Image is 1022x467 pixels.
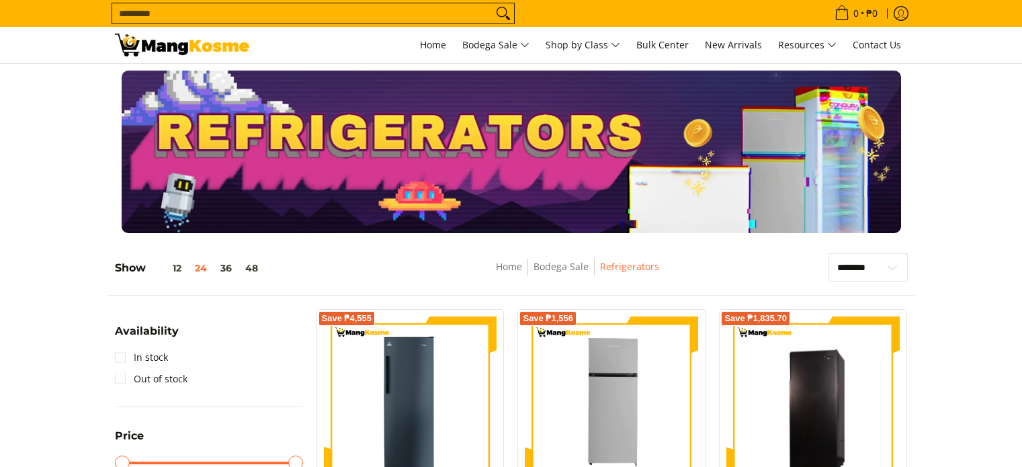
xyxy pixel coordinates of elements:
span: Bulk Center [636,38,689,51]
span: Availability [115,326,179,337]
span: Resources [778,37,837,54]
button: 48 [239,263,265,273]
button: 24 [188,263,214,273]
h5: Show [115,261,265,275]
nav: Breadcrumbs [398,259,757,289]
img: Bodega Sale Refrigerator l Mang Kosme: Home Appliances Warehouse Sale [115,34,249,56]
span: 0 [851,9,861,18]
a: Resources [771,27,843,63]
span: Home [420,38,446,51]
a: Shop by Class [539,27,627,63]
span: Shop by Class [546,37,620,54]
span: Save ₱1,556 [523,314,573,323]
a: Bodega Sale [456,27,536,63]
a: New Arrivals [698,27,769,63]
button: 36 [214,263,239,273]
span: Price [115,431,144,441]
summary: Open [115,431,144,452]
button: 12 [146,263,188,273]
nav: Main Menu [263,27,908,63]
a: In stock [115,347,168,368]
span: Save ₱4,555 [322,314,372,323]
a: Home [496,260,522,273]
span: ₱0 [864,9,880,18]
a: Home [413,27,453,63]
button: Search [493,3,514,24]
a: Contact Us [846,27,908,63]
a: Bulk Center [630,27,695,63]
span: New Arrivals [705,38,762,51]
span: Bodega Sale [462,37,529,54]
summary: Open [115,326,179,347]
a: Bodega Sale [534,260,589,273]
span: Save ₱1,835.70 [724,314,787,323]
span: Contact Us [853,38,901,51]
a: Refrigerators [600,260,659,273]
span: • [831,6,882,21]
a: Out of stock [115,368,187,390]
